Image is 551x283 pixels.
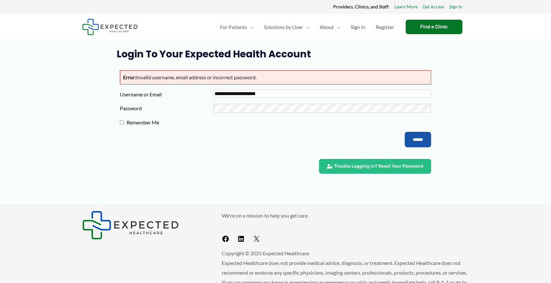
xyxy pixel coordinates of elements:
a: Register [371,16,399,38]
span: Trouble Logging In? Reset Your Password [334,164,423,169]
a: Sign In [345,16,371,38]
span: Register [376,16,394,38]
p: Invalid username, email address or incorrect password. [120,70,431,84]
a: Learn More [394,3,418,11]
a: Get Access [422,3,444,11]
nav: Primary Site Navigation [215,16,399,38]
span: Menu Toggle [303,16,309,38]
span: Solutions by User [264,16,303,38]
strong: Error: [123,74,136,80]
a: Solutions by UserMenu Toggle [259,16,314,38]
aside: Footer Widget 1 [82,211,206,239]
span: Sign In [351,16,365,38]
span: About [320,16,334,38]
label: Remember Me [124,118,217,127]
span: Menu Toggle [247,16,254,38]
span: Copyright © 2025 Expected Healthcare [222,250,309,256]
p: We're on a mission to help you get care. [222,211,469,220]
a: Find a Clinic [406,20,462,34]
a: Sign In [449,3,462,11]
a: AboutMenu Toggle [314,16,345,38]
img: Expected Healthcare Logo - side, dark font, small [82,19,138,35]
a: For PatientsMenu Toggle [215,16,259,38]
img: Expected Healthcare Logo - side, dark font, small [82,211,179,239]
label: Password [120,103,213,113]
span: Menu Toggle [334,16,340,38]
strong: Providers, Clinics, and Staff: [333,4,390,9]
a: Trouble Logging In? Reset Your Password [319,159,431,174]
h1: Login to Your Expected Health Account [117,48,435,60]
span: For Patients [220,16,247,38]
label: Username or Email [120,90,213,99]
aside: Footer Widget 2 [222,211,469,245]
